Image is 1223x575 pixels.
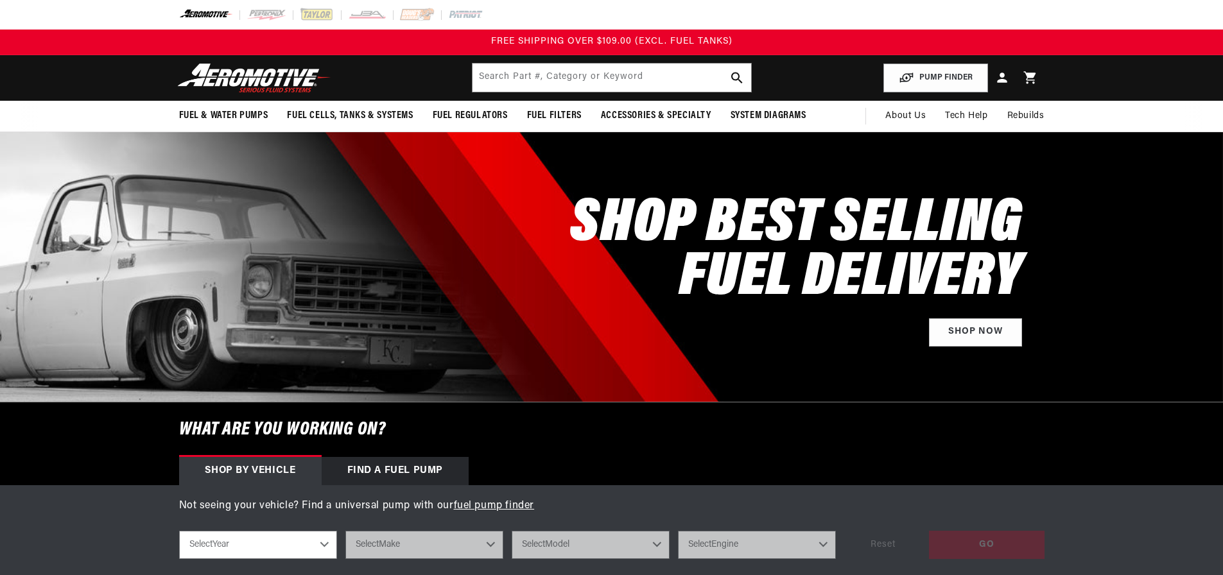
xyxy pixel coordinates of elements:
[885,111,926,121] span: About Us
[491,37,733,46] span: FREE SHIPPING OVER $109.00 (EXCL. FUEL TANKS)
[287,109,413,123] span: Fuel Cells, Tanks & Systems
[512,531,670,559] select: Model
[935,101,997,132] summary: Tech Help
[1007,109,1045,123] span: Rebuilds
[322,457,469,485] div: Find a Fuel Pump
[277,101,422,131] summary: Fuel Cells, Tanks & Systems
[345,531,503,559] select: Make
[591,101,721,131] summary: Accessories & Specialty
[179,531,337,559] select: Year
[147,402,1077,457] h6: What are you working on?
[527,109,582,123] span: Fuel Filters
[179,457,322,485] div: Shop by vehicle
[454,501,535,511] a: fuel pump finder
[721,101,816,131] summary: System Diagrams
[678,531,836,559] select: Engine
[723,64,751,92] button: search button
[998,101,1054,132] summary: Rebuilds
[423,101,517,131] summary: Fuel Regulators
[945,109,987,123] span: Tech Help
[433,109,508,123] span: Fuel Regulators
[929,318,1022,347] a: Shop Now
[179,109,268,123] span: Fuel & Water Pumps
[169,101,278,131] summary: Fuel & Water Pumps
[179,498,1045,515] p: Not seeing your vehicle? Find a universal pump with our
[174,63,334,93] img: Aeromotive
[473,64,751,92] input: Search by Part Number, Category or Keyword
[731,109,806,123] span: System Diagrams
[517,101,591,131] summary: Fuel Filters
[876,101,935,132] a: About Us
[570,198,1021,305] h2: SHOP BEST SELLING FUEL DELIVERY
[883,64,988,92] button: PUMP FINDER
[601,109,711,123] span: Accessories & Specialty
